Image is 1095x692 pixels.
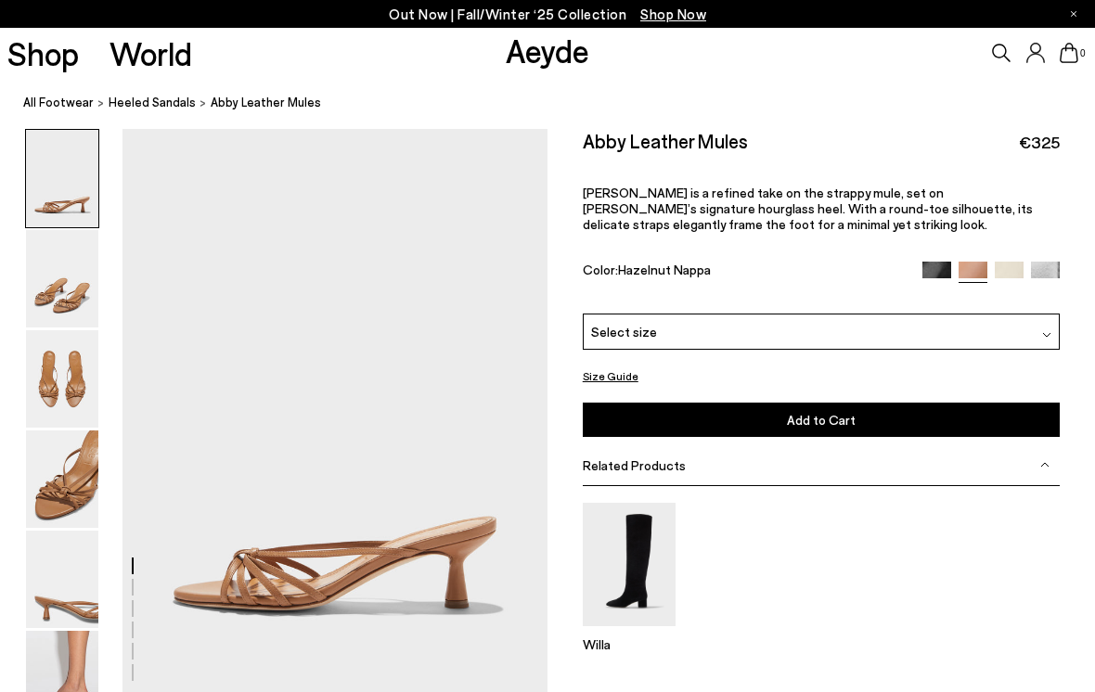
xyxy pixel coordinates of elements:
[583,613,676,652] a: Willa Suede Over-Knee Boots Willa
[26,330,98,428] img: Abby Leather Mules - Image 3
[1042,330,1051,340] img: svg%3E
[1060,43,1078,63] a: 0
[26,230,98,327] img: Abby Leather Mules - Image 2
[1019,131,1060,154] span: €325
[506,31,589,70] a: Aeyde
[787,412,856,428] span: Add to Cart
[26,531,98,628] img: Abby Leather Mules - Image 5
[23,78,1095,129] nav: breadcrumb
[583,185,1061,232] p: [PERSON_NAME] is a refined take on the strappy mule, set on [PERSON_NAME]’s signature hourglass h...
[26,130,98,227] img: Abby Leather Mules - Image 1
[211,93,321,112] span: Abby Leather Mules
[1040,460,1050,469] img: svg%3E
[583,262,908,283] div: Color:
[23,93,94,112] a: All Footwear
[583,129,748,152] h2: Abby Leather Mules
[591,322,657,341] span: Select size
[640,6,706,22] span: Navigate to /collections/new-in
[109,95,196,109] span: heeled sandals
[109,37,192,70] a: World
[1078,48,1088,58] span: 0
[109,93,196,112] a: heeled sandals
[583,457,686,473] span: Related Products
[7,37,79,70] a: Shop
[583,503,676,626] img: Willa Suede Over-Knee Boots
[389,3,706,26] p: Out Now | Fall/Winter ‘25 Collection
[583,636,676,652] p: Willa
[26,430,98,528] img: Abby Leather Mules - Image 4
[618,262,711,277] span: Hazelnut Nappa
[583,403,1061,437] button: Add to Cart
[583,365,638,388] button: Size Guide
